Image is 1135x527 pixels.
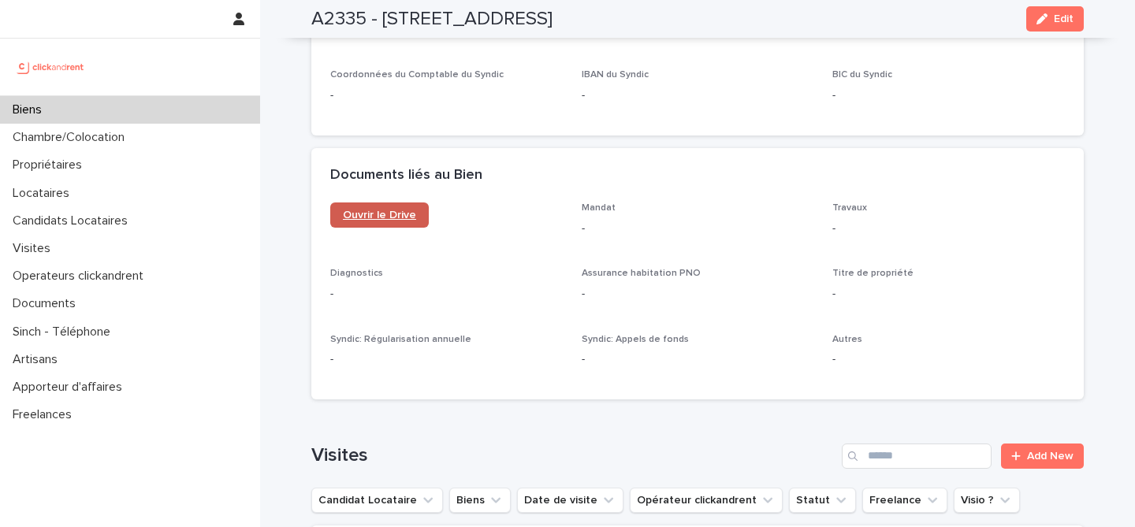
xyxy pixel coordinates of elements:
[832,87,1065,104] p: -
[330,286,563,302] p: -
[6,102,54,117] p: Biens
[832,351,1065,368] p: -
[582,87,814,104] p: -
[311,488,443,513] button: Candidat Locataire
[582,286,814,302] p: -
[582,335,689,344] span: Syndic: Appels de fonds
[6,352,70,367] p: Artisans
[330,202,429,228] a: Ouvrir le Drive
[6,325,123,340] p: Sinch - Téléphone
[582,269,701,278] span: Assurance habitation PNO
[330,70,504,80] span: Coordonnées du Comptable du Syndic
[517,488,623,513] button: Date de visite
[6,296,88,311] p: Documents
[832,269,914,278] span: Titre de propriété
[311,8,553,31] h2: A2335 - [STREET_ADDRESS]
[13,51,89,83] img: UCB0brd3T0yccxBKYDjQ
[832,335,862,344] span: Autres
[832,286,1065,302] p: -
[1054,13,1074,24] span: Edit
[6,213,140,228] p: Candidats Locataires
[832,70,892,80] span: BIC du Syndic
[6,407,84,422] p: Freelances
[6,158,95,173] p: Propriétaires
[6,241,63,256] p: Visites
[449,488,511,513] button: Biens
[630,488,783,513] button: Opérateur clickandrent
[582,70,649,80] span: IBAN du Syndic
[1027,451,1074,462] span: Add New
[832,203,867,213] span: Travaux
[343,210,416,221] span: Ouvrir le Drive
[582,203,616,213] span: Mandat
[789,488,856,513] button: Statut
[954,488,1020,513] button: Visio ?
[6,269,156,284] p: Operateurs clickandrent
[6,186,82,201] p: Locataires
[330,167,482,184] h2: Documents liés au Bien
[311,444,835,467] h1: Visites
[832,221,1065,237] p: -
[330,269,383,278] span: Diagnostics
[1001,443,1084,469] a: Add New
[330,351,563,368] p: -
[6,380,135,395] p: Apporteur d'affaires
[862,488,947,513] button: Freelance
[1026,6,1084,32] button: Edit
[582,351,814,368] p: -
[842,443,992,469] input: Search
[582,221,814,237] p: -
[6,130,137,145] p: Chambre/Colocation
[330,335,471,344] span: Syndic: Régularisation annuelle
[330,87,563,104] p: -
